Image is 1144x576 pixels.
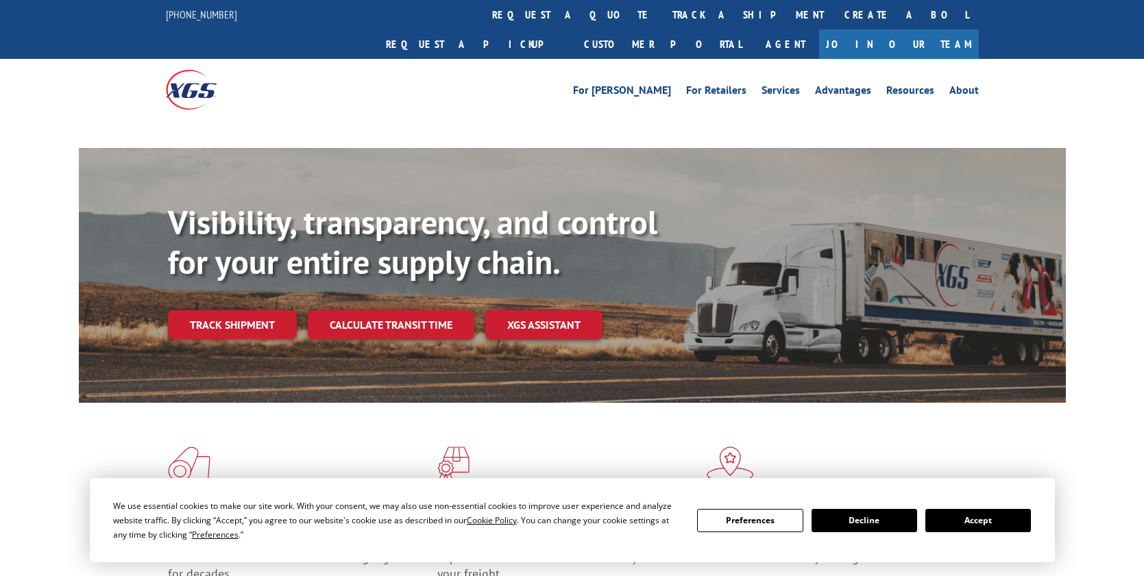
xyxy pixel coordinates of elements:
a: Customer Portal [574,29,752,59]
button: Accept [925,509,1031,532]
button: Decline [812,509,917,532]
b: Visibility, transparency, and control for your entire supply chain. [168,201,657,283]
a: Services [762,85,800,100]
a: XGS ASSISTANT [485,310,603,340]
a: Advantages [815,85,871,100]
a: Agent [752,29,819,59]
a: [PHONE_NUMBER] [166,8,237,21]
a: Calculate transit time [308,310,474,340]
div: We use essential cookies to make our site work. With your consent, we may also use non-essential ... [113,499,681,542]
img: xgs-icon-focused-on-flooring-red [437,447,470,482]
span: Cookie Policy [467,514,517,526]
a: Request a pickup [376,29,574,59]
a: For Retailers [686,85,746,100]
button: Preferences [697,509,803,532]
a: For [PERSON_NAME] [573,85,671,100]
a: Resources [886,85,934,100]
span: Preferences [192,529,239,540]
img: xgs-icon-total-supply-chain-intelligence-red [168,447,210,482]
div: Cookie Consent Prompt [90,478,1055,562]
img: xgs-icon-flagship-distribution-model-red [707,447,754,482]
a: Join Our Team [819,29,979,59]
a: Track shipment [168,310,297,339]
a: About [949,85,979,100]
